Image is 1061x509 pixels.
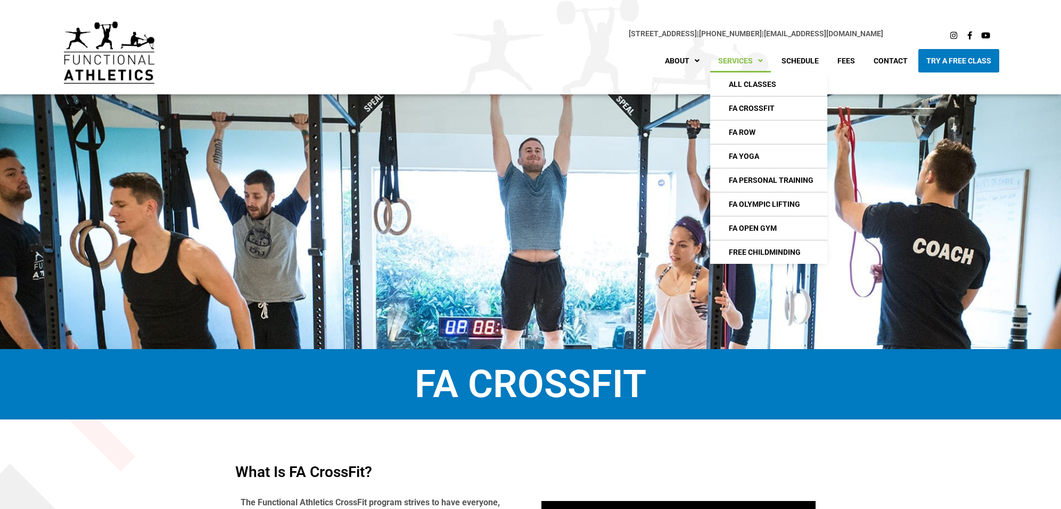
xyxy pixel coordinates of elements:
a: Try A Free Class [918,49,999,72]
a: About [657,49,708,72]
h4: What is FA CrossFit? [235,465,826,480]
a: [EMAIL_ADDRESS][DOMAIN_NAME] [764,29,883,38]
a: FA Personal Training [710,168,827,192]
a: Schedule [774,49,827,72]
a: Contact [866,49,916,72]
a: [PHONE_NUMBER] [699,29,762,38]
a: FA Olympic Lifting [710,192,827,216]
a: All Classes [710,72,827,96]
span: | [629,29,699,38]
a: Services [710,49,771,72]
h1: FA CrossFit [16,365,1045,403]
a: FA Yoga [710,144,827,168]
p: | [176,28,883,40]
a: FA Open Gym [710,216,827,240]
a: FA CrossFIt [710,96,827,120]
a: [STREET_ADDRESS] [629,29,697,38]
a: FA Row [710,120,827,144]
a: Free Childminding [710,240,827,264]
a: Fees [829,49,863,72]
img: default-logo [64,21,154,84]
